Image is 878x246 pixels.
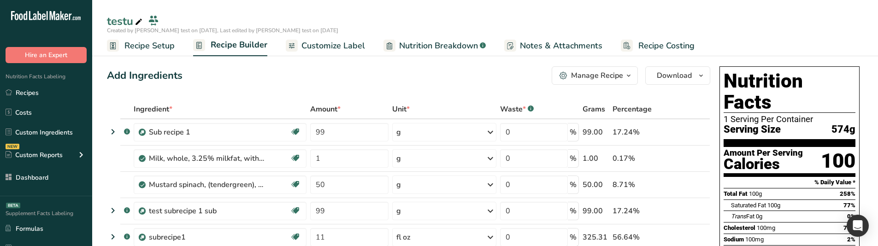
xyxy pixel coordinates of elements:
[396,127,401,138] div: g
[396,205,401,217] div: g
[638,40,695,52] span: Recipe Costing
[383,35,486,56] a: Nutrition Breakdown
[749,190,762,197] span: 100g
[211,39,267,51] span: Recipe Builder
[847,215,869,237] div: Open Intercom Messenger
[613,179,666,190] div: 8.71%
[6,150,63,160] div: Custom Reports
[6,203,20,208] div: BETA
[149,127,264,138] div: Sub recipe 1
[301,40,365,52] span: Customize Label
[139,208,146,215] img: Sub Recipe
[193,35,267,57] a: Recipe Builder
[552,66,638,85] button: Manage Recipe
[731,202,766,209] span: Saturated Fat
[757,224,775,231] span: 100mg
[107,27,338,34] span: Created by [PERSON_NAME] test on [DATE], Last edited by [PERSON_NAME] test on [DATE]
[149,179,264,190] div: Mustard spinach, (tendergreen), raw
[520,40,602,52] span: Notes & Attachments
[613,127,666,138] div: 17.24%
[392,104,410,115] span: Unit
[613,205,666,217] div: 17.24%
[286,35,365,56] a: Customize Label
[107,13,144,29] div: testu
[583,179,609,190] div: 50.00
[843,202,855,209] span: 77%
[399,40,478,52] span: Nutrition Breakdown
[724,158,803,171] div: Calories
[821,149,855,173] div: 100
[6,144,19,149] div: NEW
[149,153,264,164] div: Milk, whole, 3.25% milkfat, without added vitamin A and [MEDICAL_DATA]
[396,232,410,243] div: fl oz
[396,153,401,164] div: g
[139,129,146,136] img: Sub Recipe
[847,236,855,243] span: 2%
[107,68,183,83] div: Add Ingredients
[107,35,175,56] a: Recipe Setup
[571,70,623,81] div: Manage Recipe
[767,202,780,209] span: 100g
[847,213,855,220] span: 0%
[149,205,264,217] div: test subrecipe 1 sub
[724,236,744,243] span: Sodium
[724,124,781,135] span: Serving Size
[745,236,764,243] span: 100mg
[139,234,146,241] img: Sub Recipe
[724,149,803,158] div: Amount Per Serving
[613,153,666,164] div: 0.17%
[731,213,754,220] span: Fat
[843,224,855,231] span: 79%
[504,35,602,56] a: Notes & Attachments
[396,179,401,190] div: g
[724,115,855,124] div: 1 Serving Per Container
[657,70,692,81] span: Download
[500,104,534,115] div: Waste
[583,127,609,138] div: 99.00
[724,190,748,197] span: Total Fat
[583,205,609,217] div: 99.00
[621,35,695,56] a: Recipe Costing
[134,104,172,115] span: Ingredient
[731,213,746,220] i: Trans
[310,104,341,115] span: Amount
[583,153,609,164] div: 1.00
[124,40,175,52] span: Recipe Setup
[831,124,855,135] span: 574g
[645,66,710,85] button: Download
[840,190,855,197] span: 258%
[756,213,762,220] span: 0g
[583,232,609,243] div: 325.31
[724,70,855,113] h1: Nutrition Facts
[613,104,652,115] span: Percentage
[583,104,605,115] span: Grams
[149,232,264,243] div: subrecipe1
[724,177,855,188] section: % Daily Value *
[613,232,666,243] div: 56.64%
[724,224,755,231] span: Cholesterol
[6,47,87,63] button: Hire an Expert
